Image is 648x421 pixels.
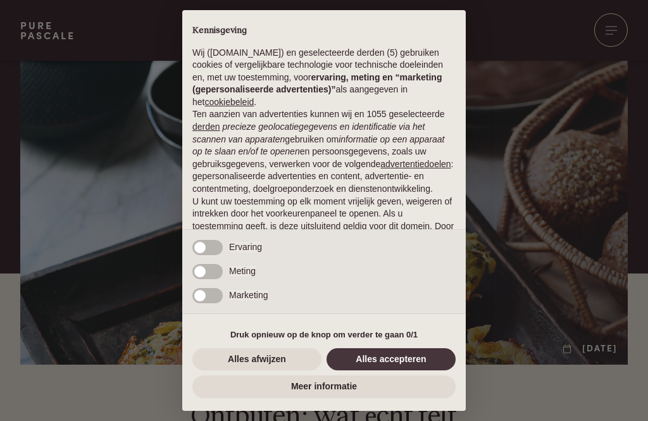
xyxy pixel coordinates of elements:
[204,97,254,107] a: cookiebeleid
[229,242,262,252] span: Ervaring
[192,348,321,371] button: Alles afwijzen
[192,121,220,134] button: derden
[192,134,445,157] em: informatie op een apparaat op te slaan en/of te openen
[192,196,456,258] p: U kunt uw toestemming op elk moment vrijelijk geven, weigeren of intrekken door het voorkeurenpan...
[192,72,442,95] strong: ervaring, meting en “marketing (gepersonaliseerde advertenties)”
[192,47,456,109] p: Wij ([DOMAIN_NAME]) en geselecteerde derden (5) gebruiken cookies of vergelijkbare technologie vo...
[192,122,425,144] em: precieze geolocatiegegevens en identificatie via het scannen van apparaten
[229,290,268,300] span: Marketing
[192,25,456,37] h2: Kennisgeving
[192,375,456,398] button: Meer informatie
[229,266,256,276] span: Meting
[327,348,456,371] button: Alles accepteren
[380,158,451,171] button: advertentiedoelen
[192,108,456,195] p: Ten aanzien van advertenties kunnen wij en 1055 geselecteerde gebruiken om en persoonsgegevens, z...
